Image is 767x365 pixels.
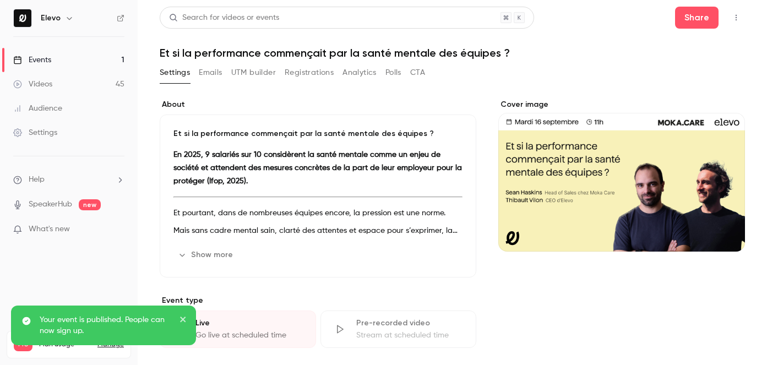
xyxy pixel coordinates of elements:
p: Mais sans cadre mental sain, clarté des attentes et espace pour s’exprimer, la motivation s’effri... [173,224,463,237]
div: Audience [13,103,62,114]
div: Live [195,318,302,329]
div: Events [13,55,51,66]
div: Pre-recorded videoStream at scheduled time [320,310,477,348]
div: LiveGo live at scheduled time [160,310,316,348]
div: Videos [13,79,52,90]
div: Pre-recorded video [356,318,463,329]
button: Analytics [342,64,377,81]
a: SpeakerHub [29,199,72,210]
div: Go live at scheduled time [195,330,302,341]
p: Event type [160,295,476,306]
img: Elevo [14,9,31,27]
p: Your event is published. People can now sign up. [40,314,172,336]
p: Et si la performance commençait par la santé mentale des équipes ? [173,128,463,139]
button: UTM builder [231,64,276,81]
span: new [79,199,101,210]
button: Show more [173,246,240,264]
button: Settings [160,64,190,81]
div: Search for videos or events [169,12,279,24]
li: help-dropdown-opener [13,174,124,186]
button: Registrations [285,64,334,81]
span: Help [29,174,45,186]
div: Settings [13,127,57,138]
h6: Elevo [41,13,61,24]
button: close [179,314,187,328]
button: Emails [199,64,222,81]
section: Cover image [498,99,745,252]
div: Stream at scheduled time [356,330,463,341]
h1: Et si la performance commençait par la santé mentale des équipes ? [160,46,745,59]
button: Polls [385,64,401,81]
button: Share [675,7,719,29]
p: Et pourtant, dans de nombreuses équipes encore, la pression est une norme. [173,206,463,220]
span: What's new [29,224,70,235]
label: Cover image [498,99,745,110]
strong: En 2025, 9 salariés sur 10 considèrent la santé mentale comme un enjeu de société et attendent de... [173,151,462,185]
label: About [160,99,476,110]
button: CTA [410,64,425,81]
